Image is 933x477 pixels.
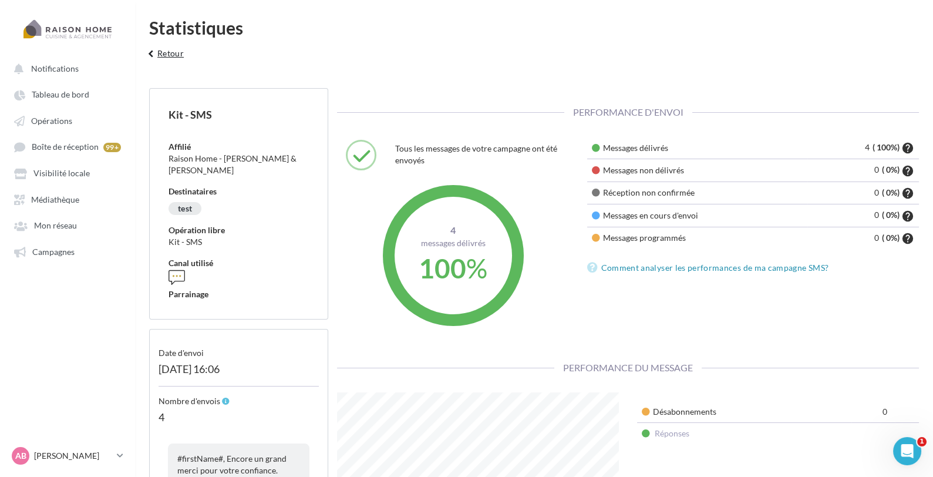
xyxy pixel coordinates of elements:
[554,362,702,373] span: Performance du message
[865,142,873,152] span: 4
[169,288,309,300] div: Parrainage
[7,83,128,105] a: Tableau de bord
[15,450,26,462] span: AB
[882,233,900,243] span: ( 0%)
[7,214,128,236] a: Mon réseau
[159,338,319,359] div: Date d'envoi
[901,210,914,222] i: help
[637,401,851,423] td: Désabonnements
[901,165,914,177] i: help
[103,143,121,152] div: 99+
[587,227,807,249] td: Messages programmés
[31,63,79,73] span: Notifications
[159,359,319,387] div: [DATE] 16:06
[587,261,834,275] a: Comment analyser les performances de ma campagne SMS?
[169,186,217,196] span: Destinataires
[140,46,188,69] button: Retour
[7,58,123,79] button: Notifications
[34,221,77,231] span: Mon réseau
[419,251,466,284] span: 100
[893,437,921,465] iframe: Intercom live chat
[169,258,213,268] span: Canal utilisé
[883,407,890,416] span: 0
[169,141,309,153] div: Affilié
[564,106,692,117] span: Performance d'envoi
[917,437,927,446] span: 1
[169,224,309,236] div: Opération libre
[874,233,882,243] span: 0
[587,137,807,159] td: Messages délivrés
[421,237,486,247] span: Messages délivrés
[882,164,900,174] span: ( 0%)
[32,247,75,257] span: Campagnes
[587,204,807,227] td: Messages en cours d'envoi
[7,189,128,210] a: Médiathèque
[874,210,882,220] span: 0
[587,159,807,182] td: Messages non délivrés
[159,396,220,406] span: Nombre d'envois
[159,407,319,434] div: 4
[874,164,882,174] span: 0
[169,153,309,176] div: Raison Home - [PERSON_NAME] & [PERSON_NAME]
[7,241,128,262] a: Campagnes
[169,202,201,215] div: test
[395,140,569,169] div: Tous les messages de votre campagne ont été envoyés
[874,187,882,197] span: 0
[7,162,128,183] a: Visibilité locale
[882,210,900,220] span: ( 0%)
[34,450,112,462] p: [PERSON_NAME]
[31,116,72,126] span: Opérations
[7,110,128,131] a: Opérations
[901,142,914,154] i: help
[9,445,126,467] a: AB [PERSON_NAME]
[901,233,914,244] i: help
[31,194,79,204] span: Médiathèque
[33,169,90,179] span: Visibilité locale
[7,136,128,157] a: Boîte de réception 99+
[882,187,900,197] span: ( 0%)
[655,428,689,438] span: Réponses
[587,182,807,204] td: Réception non confirmée
[32,142,99,152] span: Boîte de réception
[403,224,503,237] span: 4
[149,19,919,36] div: Statistiques
[169,108,309,122] div: Kit - SMS
[873,142,900,152] span: ( 100%)
[403,248,503,287] div: %
[901,187,914,199] i: help
[144,48,157,60] i: keyboard_arrow_left
[169,236,309,248] div: Kit - SMS
[32,90,89,100] span: Tableau de bord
